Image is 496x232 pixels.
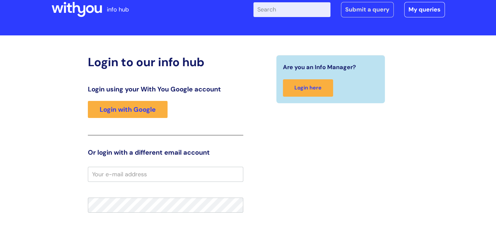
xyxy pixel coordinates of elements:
[283,62,356,72] span: Are you an Info Manager?
[283,79,333,97] a: Login here
[88,85,243,93] h3: Login using your With You Google account
[88,55,243,69] h2: Login to our info hub
[88,101,168,118] a: Login with Google
[88,148,243,156] h3: Or login with a different email account
[341,2,394,17] a: Submit a query
[404,2,445,17] a: My queries
[88,167,243,182] input: Your e-mail address
[107,4,129,15] p: info hub
[253,2,330,17] input: Search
